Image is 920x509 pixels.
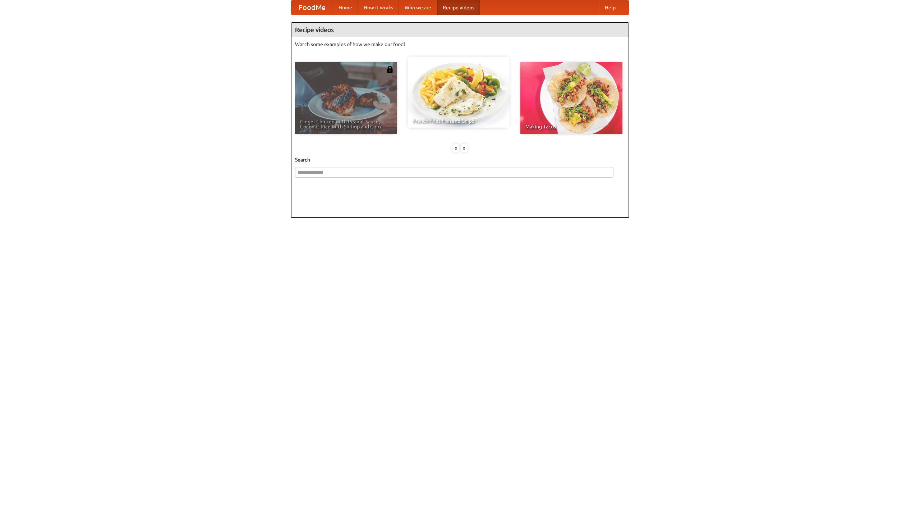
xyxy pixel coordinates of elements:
a: Making Tacos [520,62,622,134]
img: 483408.png [386,66,394,73]
span: French Fries Fish and Chips [413,118,505,123]
span: Making Tacos [525,124,617,129]
a: French Fries Fish and Chips [408,56,510,128]
div: « [452,144,459,153]
a: FoodMe [291,0,333,15]
p: Watch some examples of how we make our food! [295,41,625,48]
h5: Search [295,156,625,163]
a: Recipe videos [437,0,480,15]
a: Help [599,0,621,15]
a: How it works [358,0,399,15]
h4: Recipe videos [291,23,629,37]
a: Home [333,0,358,15]
div: » [461,144,468,153]
a: Who we are [399,0,437,15]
